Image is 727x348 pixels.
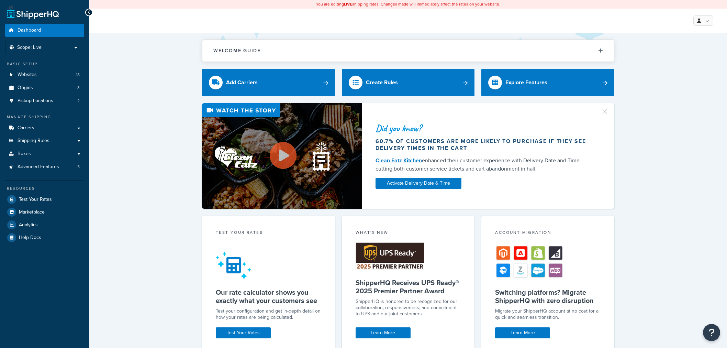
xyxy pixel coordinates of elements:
[19,235,41,241] span: Help Docs
[216,229,321,237] div: Test your rates
[19,222,38,228] span: Analytics
[5,114,84,120] div: Manage Shipping
[213,48,261,53] h2: Welcome Guide
[5,81,84,94] li: Origins
[18,125,34,131] span: Carriers
[5,24,84,37] a: Dashboard
[77,98,80,104] span: 2
[5,68,84,81] li: Websites
[495,308,601,320] div: Migrate your ShipperHQ account at no cost for a quick and seamless transition.
[5,206,84,218] a: Marketplace
[703,324,720,341] button: Open Resource Center
[18,138,49,144] span: Shipping Rules
[19,197,52,203] span: Test Your Rates
[5,219,84,231] a: Analytics
[356,279,461,295] h5: ShipperHQ Receives UPS Ready® 2025 Premier Partner Award
[19,209,45,215] span: Marketplace
[481,69,614,96] a: Explore Features
[495,229,601,237] div: Account Migration
[18,151,31,157] span: Boxes
[18,72,37,78] span: Websites
[216,288,321,305] h5: Our rate calculator shows you exactly what your customers see
[5,81,84,94] a: Origins3
[495,327,550,338] a: Learn More
[376,123,593,133] div: Did you know?
[216,308,321,320] div: Test your configuration and get in-depth detail on how your rates are being calculated.
[366,78,398,87] div: Create Rules
[18,164,59,170] span: Advanced Features
[5,95,84,107] li: Pickup Locations
[356,298,461,317] p: ShipperHQ is honored to be recognized for our collaboration, responsiveness, and commitment to UP...
[5,61,84,67] div: Basic Setup
[5,231,84,244] a: Help Docs
[202,40,614,62] button: Welcome Guide
[5,95,84,107] a: Pickup Locations2
[342,69,475,96] a: Create Rules
[5,161,84,173] li: Advanced Features
[77,164,80,170] span: 5
[5,148,84,160] a: Boxes
[376,138,593,152] div: 60.7% of customers are more likely to purchase if they see delivery times in the cart
[202,69,335,96] a: Add Carriers
[344,1,352,7] b: LIVE
[18,85,33,91] span: Origins
[216,327,271,338] a: Test Your Rates
[356,229,461,237] div: What's New
[76,72,80,78] span: 18
[356,327,411,338] a: Learn More
[5,161,84,173] a: Advanced Features5
[17,45,42,51] span: Scope: Live
[495,288,601,305] h5: Switching platforms? Migrate ShipperHQ with zero disruption
[226,78,258,87] div: Add Carriers
[5,122,84,134] a: Carriers
[505,78,547,87] div: Explore Features
[376,178,461,189] a: Activate Delivery Date & Time
[18,98,53,104] span: Pickup Locations
[77,85,80,91] span: 3
[202,103,362,209] img: Video thumbnail
[5,193,84,206] a: Test Your Rates
[376,156,593,173] div: enhanced their customer experience with Delivery Date and Time — cutting both customer service ti...
[18,28,41,33] span: Dashboard
[5,68,84,81] a: Websites18
[5,134,84,147] a: Shipping Rules
[5,186,84,192] div: Resources
[376,156,422,164] a: Clean Eatz Kitchen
